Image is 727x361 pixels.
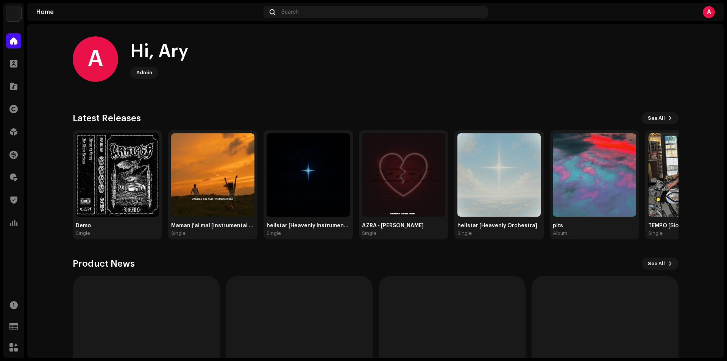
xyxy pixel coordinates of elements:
[703,6,715,18] div: A
[648,256,665,271] span: See All
[171,230,186,236] div: Single
[642,258,679,270] button: See All
[362,133,445,217] img: cb6d1199-8395-4f6d-ae8f-eced89c15913
[642,112,679,124] button: See All
[73,36,118,82] div: A
[553,133,636,217] img: dea28535-e144-48a5-af34-608c39a2cb90
[362,223,445,229] div: AZRA - [PERSON_NAME]
[171,223,254,229] div: Maman j'ai mal [Instrumental - Slowed]
[73,258,135,270] h3: Product News
[553,230,567,236] div: Album
[267,223,350,229] div: hellstar [Heavenly Instrumental]
[171,133,254,217] img: ab70efcf-5ee5-4823-b95f-da7c33e2b919
[362,230,376,236] div: Single
[136,68,152,77] div: Admin
[73,112,141,124] h3: Latest Releases
[76,133,159,217] img: 5e1c7bcc-2ff0-4311-9cb2-c98020205a2d
[457,230,472,236] div: Single
[267,133,350,217] img: 337bb532-4055-451d-8146-20bb782359df
[648,230,663,236] div: Single
[457,223,541,229] div: hellstar [Heavenly Orchestra]
[6,6,21,21] img: bb549e82-3f54-41b5-8d74-ce06bd45c366
[130,39,189,64] div: Hi, Ary
[281,9,299,15] span: Search
[457,133,541,217] img: 57ed511c-ced7-4e5c-bdeb-277c9407c534
[76,230,90,236] div: Single
[36,9,261,15] div: Home
[648,111,665,126] span: See All
[267,230,281,236] div: Single
[76,223,159,229] div: Demo
[553,223,636,229] div: pits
